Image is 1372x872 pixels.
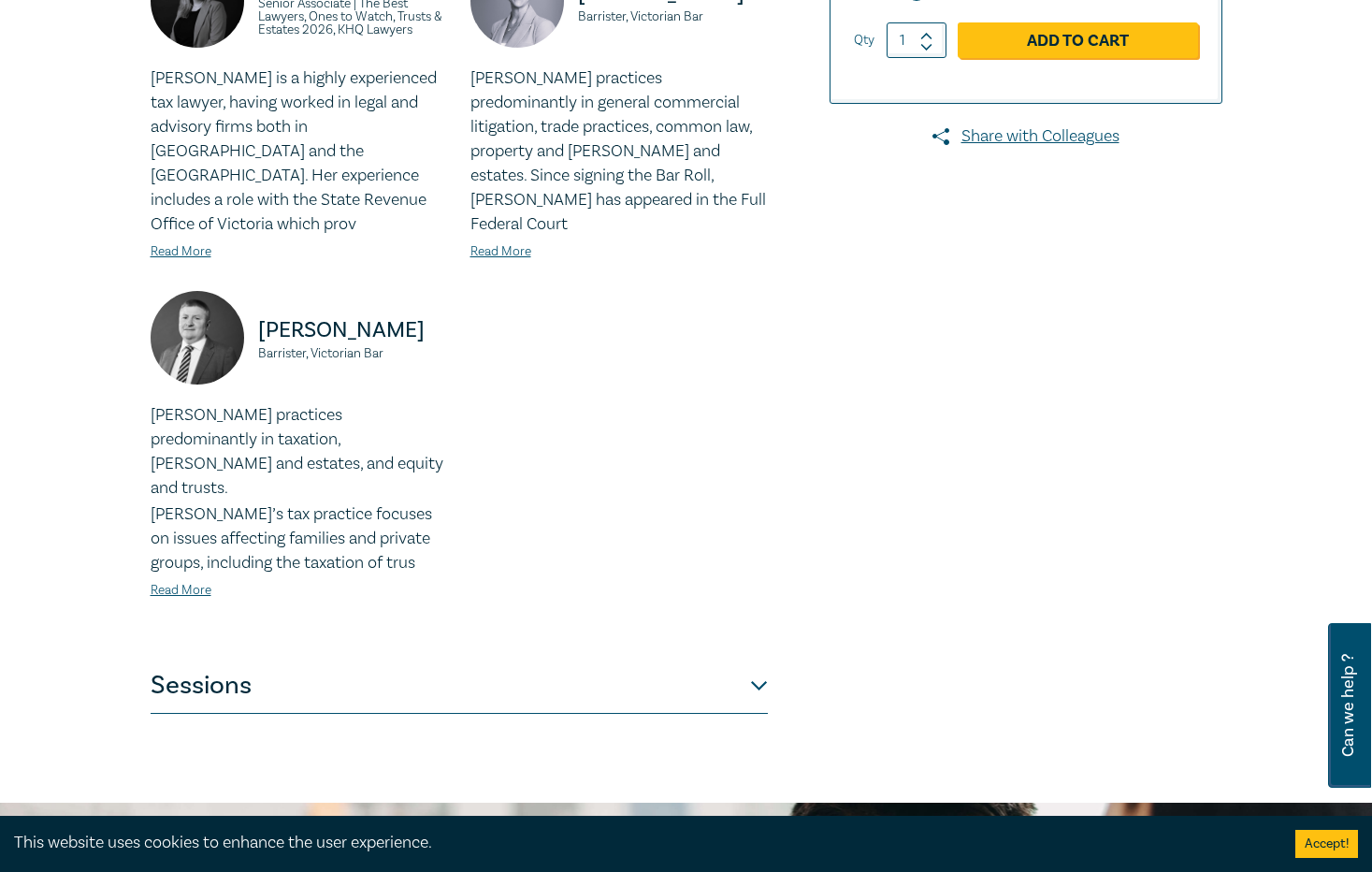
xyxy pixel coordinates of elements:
[258,347,448,360] small: Barrister, Victorian Bar
[830,124,1222,149] a: Share with Colleagues
[151,291,244,385] img: https://s3.ap-southeast-2.amazonaws.com/leo-cussen-store-production-content/Contacts/Adam%20Craig...
[958,22,1198,58] a: Add to Cart
[151,243,211,260] a: Read More
[470,66,768,237] p: [PERSON_NAME] practices predominantly in general commercial litigation, trade practices, common l...
[258,315,448,345] p: [PERSON_NAME]
[470,243,531,260] a: Read More
[1295,830,1358,858] button: Accept cookies
[151,66,448,237] p: [PERSON_NAME] is a highly experienced tax lawyer, having worked in legal and advisory firms both ...
[14,831,1267,855] div: This website uses cookies to enhance the user experience.
[151,403,448,501] p: [PERSON_NAME] practices predominantly in taxation, [PERSON_NAME] and estates, and equity and trusts.
[578,10,768,23] small: Barrister, Victorian Bar
[151,502,448,575] p: [PERSON_NAME]’s tax practice focuses on issues affecting families and private groups, including t...
[854,30,874,51] label: Qty
[887,22,946,58] input: 1
[151,658,768,714] button: Sessions
[1339,634,1357,777] span: Can we help ?
[151,582,211,599] a: Read More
